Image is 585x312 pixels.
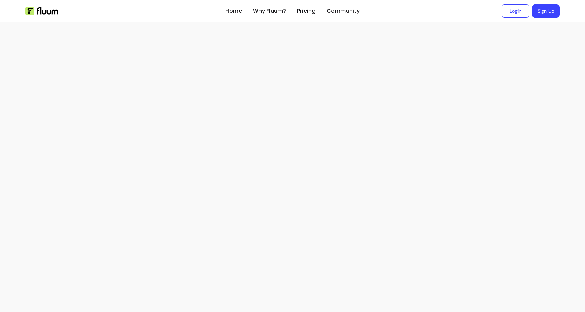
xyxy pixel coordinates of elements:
a: Community [327,7,360,15]
a: Home [225,7,242,15]
img: Fluum Logo [25,7,58,15]
a: Sign Up [532,4,560,18]
a: Why Fluum? [253,7,286,15]
a: Pricing [297,7,316,15]
a: Login [502,4,529,18]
